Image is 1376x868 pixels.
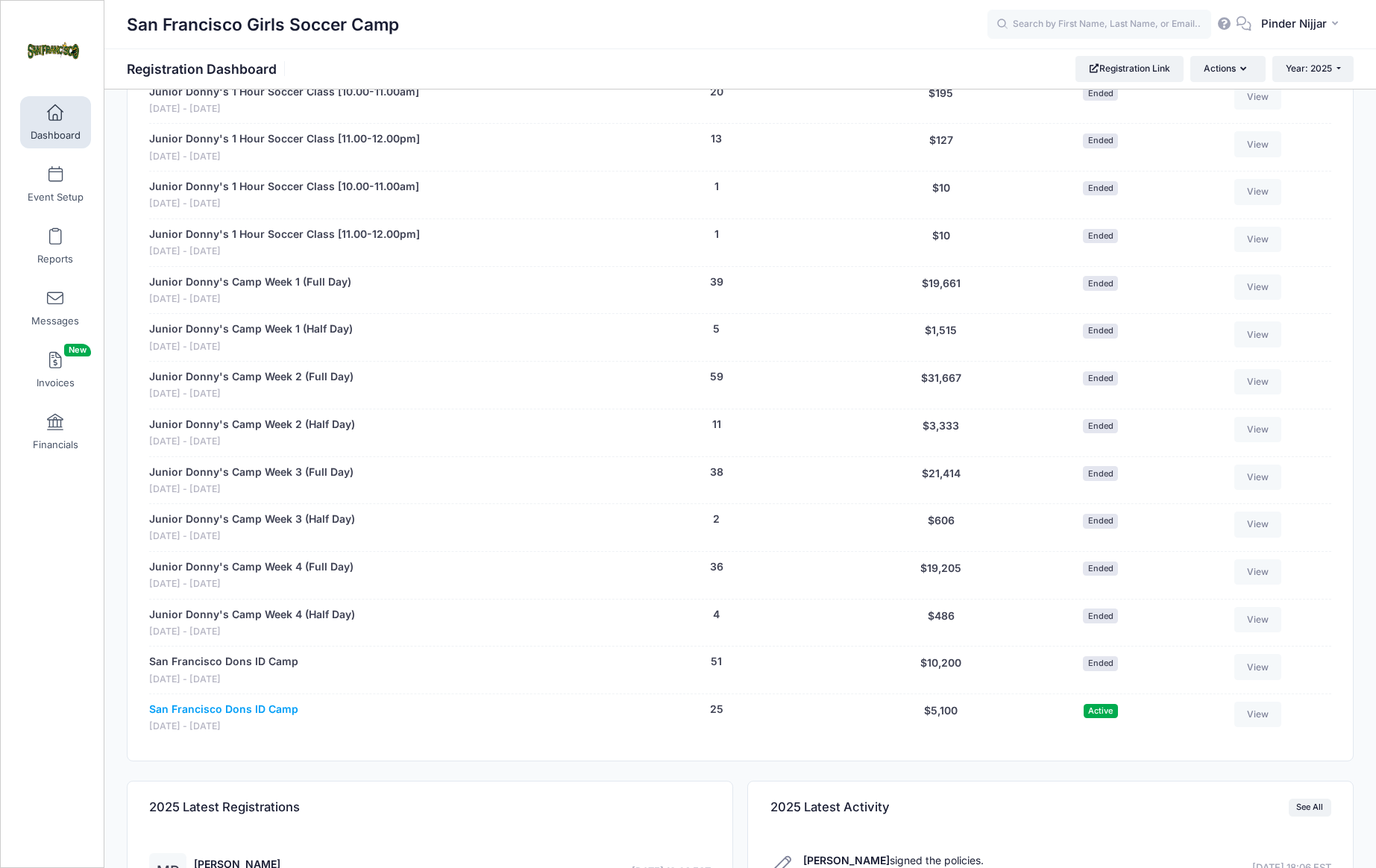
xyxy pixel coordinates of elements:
[713,512,720,527] button: 2
[858,559,1024,591] div: $19,205
[1234,417,1282,442] a: View
[20,282,91,334] a: Messages
[710,369,723,385] button: 59
[1251,7,1354,42] button: Pinder Nijjar
[1289,799,1331,817] a: See All
[31,315,79,327] span: Messages
[149,529,355,544] span: [DATE] - [DATE]
[1234,512,1282,537] a: View
[149,245,420,259] span: [DATE] - [DATE]
[1083,371,1118,386] span: Ended
[149,786,300,828] h4: 2025 Latest Registrations
[149,482,354,497] span: [DATE] - [DATE]
[149,150,420,164] span: [DATE] - [DATE]
[858,607,1024,639] div: $486
[1083,324,1118,338] span: Ended
[858,465,1024,497] div: $21,414
[1234,131,1282,157] a: View
[714,179,719,195] button: 1
[803,854,890,867] strong: [PERSON_NAME]
[711,654,722,670] button: 51
[149,321,353,337] a: Junior Donny's Camp Week 1 (Half Day)
[858,84,1024,116] div: $195
[149,702,298,717] a: San Francisco Dons ID Camp
[149,197,419,211] span: [DATE] - [DATE]
[770,786,890,828] h4: 2025 Latest Activity
[1234,607,1282,632] a: View
[1234,274,1282,300] a: View
[20,96,91,148] a: Dashboard
[710,465,723,480] button: 38
[1083,419,1118,433] span: Ended
[20,406,91,458] a: Financials
[858,131,1024,163] div: $127
[858,369,1024,401] div: $31,667
[803,854,984,867] a: [PERSON_NAME]signed the policies.
[64,344,91,356] span: New
[28,191,84,204] span: Event Setup
[149,84,419,100] a: Junior Donny's 1 Hour Soccer Class [10.00-11.00am]
[858,274,1024,306] div: $19,661
[20,344,91,396] a: InvoicesNew
[1,16,105,87] a: San Francisco Girls Soccer Camp
[149,102,419,116] span: [DATE] - [DATE]
[1083,656,1118,670] span: Ended
[1234,702,1282,727] a: View
[149,654,298,670] a: San Francisco Dons ID Camp
[1083,608,1118,623] span: Ended
[149,274,351,290] a: Junior Donny's Camp Week 1 (Full Day)
[858,179,1024,211] div: $10
[33,438,78,451] span: Financials
[987,10,1211,40] input: Search by First Name, Last Name, or Email...
[149,387,354,401] span: [DATE] - [DATE]
[1083,181,1118,195] span: Ended
[1083,466,1118,480] span: Ended
[710,274,723,290] button: 39
[1083,514,1118,528] span: Ended
[858,227,1024,259] div: $10
[1234,227,1282,252] a: View
[149,673,298,687] span: [DATE] - [DATE]
[1234,369,1282,394] a: View
[1234,465,1282,490] a: View
[149,559,354,575] a: Junior Donny's Camp Week 4 (Full Day)
[1234,179,1282,204] a: View
[714,227,719,242] button: 1
[1083,276,1118,290] span: Ended
[149,435,355,449] span: [DATE] - [DATE]
[858,702,1024,734] div: $5,100
[1083,87,1118,101] span: Ended
[149,512,355,527] a: Junior Donny's Camp Week 3 (Half Day)
[149,179,419,195] a: Junior Donny's 1 Hour Soccer Class [10.00-11.00am]
[149,417,355,433] a: Junior Donny's Camp Week 2 (Half Day)
[1234,321,1282,347] a: View
[149,607,355,623] a: Junior Donny's Camp Week 4 (Half Day)
[127,7,399,42] h1: San Francisco Girls Soccer Camp
[37,377,75,389] span: Invoices
[858,512,1024,544] div: $606
[149,465,354,480] a: Junior Donny's Camp Week 3 (Full Day)
[20,158,91,210] a: Event Setup
[713,607,720,623] button: 4
[1190,56,1265,81] button: Actions
[1234,654,1282,679] a: View
[710,559,723,575] button: 36
[858,417,1024,449] div: $3,333
[710,702,723,717] button: 25
[710,84,723,100] button: 20
[1083,229,1118,243] span: Ended
[1083,133,1118,148] span: Ended
[1234,84,1282,110] a: View
[712,417,721,433] button: 11
[149,720,298,734] span: [DATE] - [DATE]
[858,654,1024,686] div: $10,200
[1261,16,1327,32] span: Pinder Nijjar
[149,369,354,385] a: Junior Donny's Camp Week 2 (Full Day)
[858,321,1024,353] div: $1,515
[1083,562,1118,576] span: Ended
[149,340,353,354] span: [DATE] - [DATE]
[37,253,73,265] span: Reports
[1234,559,1282,585] a: View
[711,131,722,147] button: 13
[1286,63,1332,74] span: Year: 2025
